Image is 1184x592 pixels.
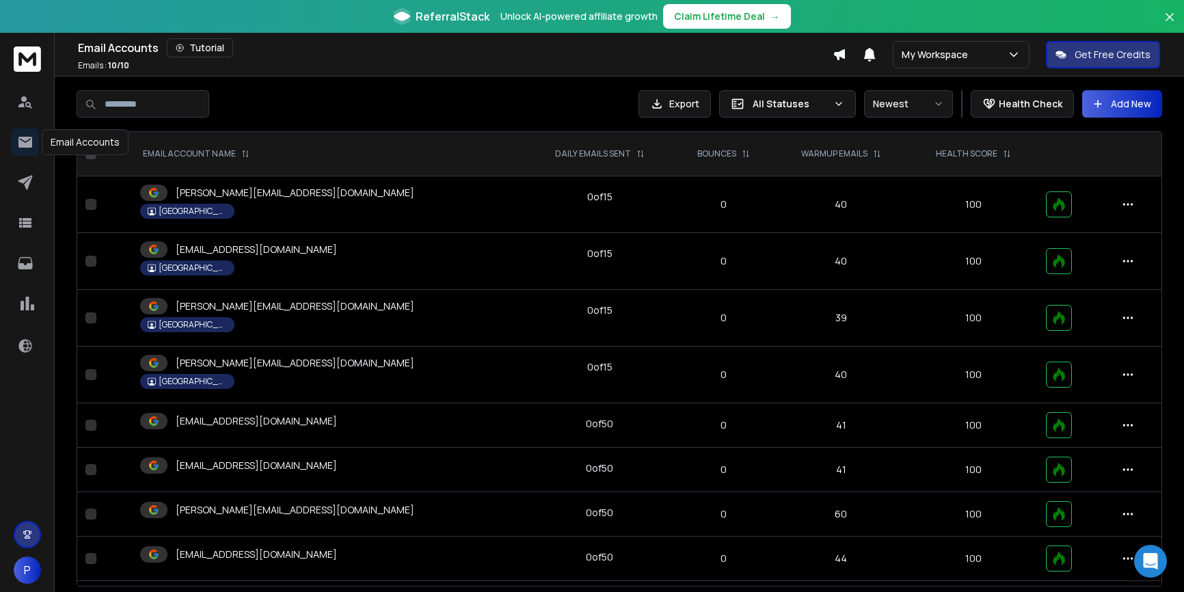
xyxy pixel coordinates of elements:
p: 0 [682,507,765,521]
td: 40 [773,233,909,290]
td: 100 [909,403,1038,448]
td: 100 [909,347,1038,403]
button: Health Check [971,90,1074,118]
p: [EMAIL_ADDRESS][DOMAIN_NAME] [176,459,337,472]
button: Export [638,90,711,118]
p: Emails : [78,60,129,71]
td: 100 [909,233,1038,290]
div: EMAIL ACCOUNT NAME [143,148,250,159]
div: 0 of 15 [587,247,613,260]
p: 0 [682,198,765,211]
p: [EMAIL_ADDRESS][DOMAIN_NAME] [176,548,337,561]
p: 0 [682,552,765,565]
p: HEALTH SCORE [936,148,997,159]
p: Health Check [999,97,1062,111]
div: 0 of 15 [587,304,613,317]
p: Get Free Credits [1075,48,1151,62]
p: [PERSON_NAME][EMAIL_ADDRESS][DOMAIN_NAME] [176,186,414,200]
p: 0 [682,463,765,476]
p: 0 [682,418,765,432]
div: Open Intercom Messenger [1134,545,1167,578]
p: [PERSON_NAME][EMAIL_ADDRESS][DOMAIN_NAME] [176,299,414,313]
div: Email Accounts [78,38,833,57]
p: [GEOGRAPHIC_DATA] [159,206,227,217]
td: 100 [909,448,1038,492]
button: Get Free Credits [1046,41,1160,68]
td: 41 [773,448,909,492]
td: 40 [773,176,909,233]
span: ReferralStack [416,8,489,25]
button: P [14,556,41,584]
p: 0 [682,254,765,268]
p: [GEOGRAPHIC_DATA] [159,263,227,273]
div: 0 of 50 [586,417,613,431]
p: [GEOGRAPHIC_DATA] [159,319,227,330]
p: 0 [682,311,765,325]
p: WARMUP EMAILS [801,148,867,159]
span: 10 / 10 [108,59,129,71]
p: [GEOGRAPHIC_DATA] [159,376,227,387]
span: → [770,10,780,23]
td: 44 [773,537,909,581]
div: 0 of 15 [587,190,613,204]
div: 0 of 50 [586,461,613,475]
td: 60 [773,492,909,537]
div: 0 of 50 [586,550,613,564]
p: My Workspace [902,48,973,62]
td: 100 [909,537,1038,581]
button: Newest [864,90,953,118]
button: Claim Lifetime Deal→ [663,4,791,29]
td: 100 [909,290,1038,347]
p: Unlock AI-powered affiliate growth [500,10,658,23]
p: [PERSON_NAME][EMAIL_ADDRESS][DOMAIN_NAME] [176,503,414,517]
div: Email Accounts [42,129,129,155]
p: DAILY EMAILS SENT [555,148,631,159]
button: Tutorial [167,38,233,57]
p: 0 [682,368,765,381]
div: 0 of 50 [586,506,613,520]
div: 0 of 15 [587,360,613,374]
p: [EMAIL_ADDRESS][DOMAIN_NAME] [176,414,337,428]
td: 100 [909,492,1038,537]
p: All Statuses [753,97,828,111]
td: 100 [909,176,1038,233]
p: [EMAIL_ADDRESS][DOMAIN_NAME] [176,243,337,256]
td: 39 [773,290,909,347]
td: 41 [773,403,909,448]
td: 40 [773,347,909,403]
p: BOUNCES [697,148,736,159]
p: [PERSON_NAME][EMAIL_ADDRESS][DOMAIN_NAME] [176,356,414,370]
button: Add New [1082,90,1162,118]
button: Close banner [1161,8,1179,41]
